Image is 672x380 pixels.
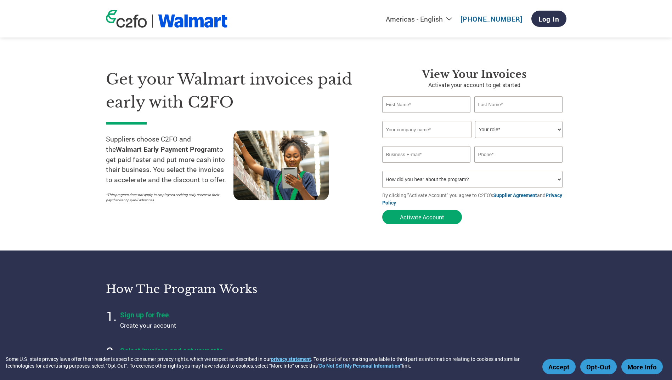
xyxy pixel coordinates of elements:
[120,346,297,355] h4: Select invoices and set your rate
[382,210,462,224] button: Activate Account
[382,192,562,206] a: Privacy Policy
[382,114,471,118] div: Invalid first name or first name is too long
[382,191,566,206] p: By clicking "Activate Account" you agree to C2FO's and
[106,282,327,296] h3: How the program works
[382,96,471,113] input: First Name*
[271,356,311,362] a: privacy statement
[106,10,147,28] img: c2fo logo
[120,321,297,330] p: Create your account
[461,15,523,23] a: [PHONE_NUMBER]
[621,359,663,374] button: More Info
[580,359,617,374] button: Opt-Out
[106,134,233,185] p: Suppliers choose C2FO and the to get paid faster and put more cash into their business. You selec...
[106,192,226,203] p: *This program does not apply to employees seeking early access to their paychecks or payroll adva...
[474,163,563,168] div: Inavlid Phone Number
[475,121,563,138] select: Title/Role
[474,96,563,113] input: Last Name*
[158,15,228,28] img: Walmart
[382,139,563,143] div: Invalid company name or company name is too long
[318,362,402,369] a: "Do Not Sell My Personal Information"
[382,163,471,168] div: Inavlid Email Address
[493,192,537,198] a: Supplier Agreement
[474,146,563,163] input: Phone*
[382,121,471,138] input: Your company name*
[542,359,576,374] button: Accept
[106,68,361,114] h1: Get your Walmart invoices paid early with C2FO
[6,356,539,369] div: Some U.S. state privacy laws offer their residents specific consumer privacy rights, which we res...
[382,81,566,89] p: Activate your account to get started
[382,68,566,81] h3: View Your Invoices
[233,131,329,200] img: supply chain worker
[116,145,217,154] strong: Walmart Early Payment Program
[382,146,471,163] input: Invalid Email format
[531,11,566,27] a: Log In
[120,310,297,319] h4: Sign up for free
[474,114,563,118] div: Invalid last name or last name is too long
